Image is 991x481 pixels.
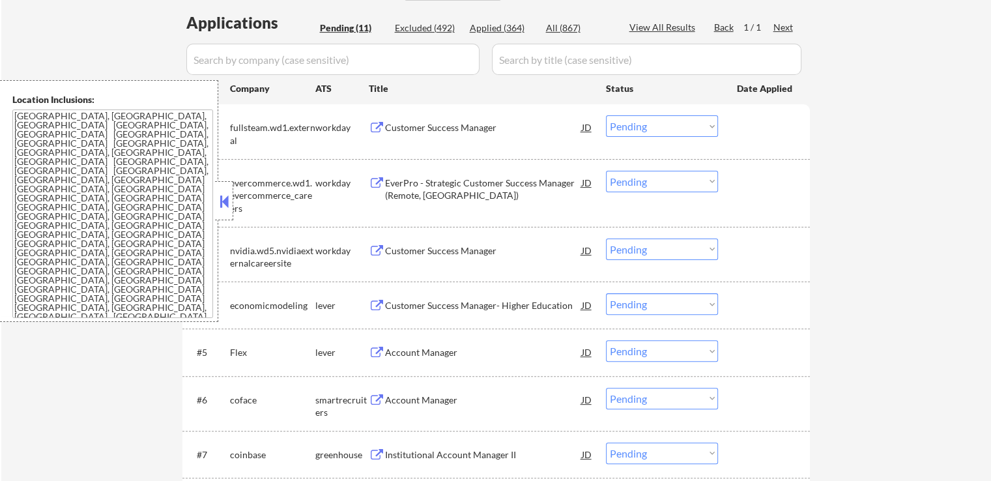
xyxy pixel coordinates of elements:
[385,394,582,407] div: Account Manager
[385,244,582,257] div: Customer Success Manager
[581,171,594,194] div: JD
[546,22,611,35] div: All (867)
[385,448,582,461] div: Institutional Account Manager II
[743,21,773,34] div: 1 / 1
[315,121,369,134] div: workday
[773,21,794,34] div: Next
[492,44,801,75] input: Search by title (case sensitive)
[315,448,369,461] div: greenhouse
[581,293,594,317] div: JD
[230,448,315,461] div: coinbase
[369,82,594,95] div: Title
[186,44,480,75] input: Search by company (case sensitive)
[315,299,369,312] div: lever
[395,22,460,35] div: Excluded (492)
[470,22,535,35] div: Applied (364)
[581,115,594,139] div: JD
[197,394,220,407] div: #6
[581,388,594,411] div: JD
[230,177,315,215] div: evercommerce.wd1.evercommerce_careers
[714,21,735,34] div: Back
[230,121,315,147] div: fullsteam.wd1.external
[629,21,699,34] div: View All Results
[385,121,582,134] div: Customer Success Manager
[581,443,594,466] div: JD
[581,239,594,262] div: JD
[12,93,213,106] div: Location Inclusions:
[581,340,594,364] div: JD
[315,82,369,95] div: ATS
[230,299,315,312] div: economicmodeling
[230,82,315,95] div: Company
[385,299,582,312] div: Customer Success Manager- Higher Education
[315,244,369,257] div: workday
[230,394,315,407] div: coface
[186,15,315,31] div: Applications
[385,177,582,202] div: EverPro - Strategic Customer Success Manager (Remote, [GEOGRAPHIC_DATA])
[315,394,369,419] div: smartrecruiters
[230,346,315,359] div: Flex
[606,76,718,100] div: Status
[320,22,385,35] div: Pending (11)
[315,177,369,190] div: workday
[230,244,315,270] div: nvidia.wd5.nvidiaexternalcareersite
[315,346,369,359] div: lever
[737,82,794,95] div: Date Applied
[385,346,582,359] div: Account Manager
[197,346,220,359] div: #5
[197,448,220,461] div: #7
